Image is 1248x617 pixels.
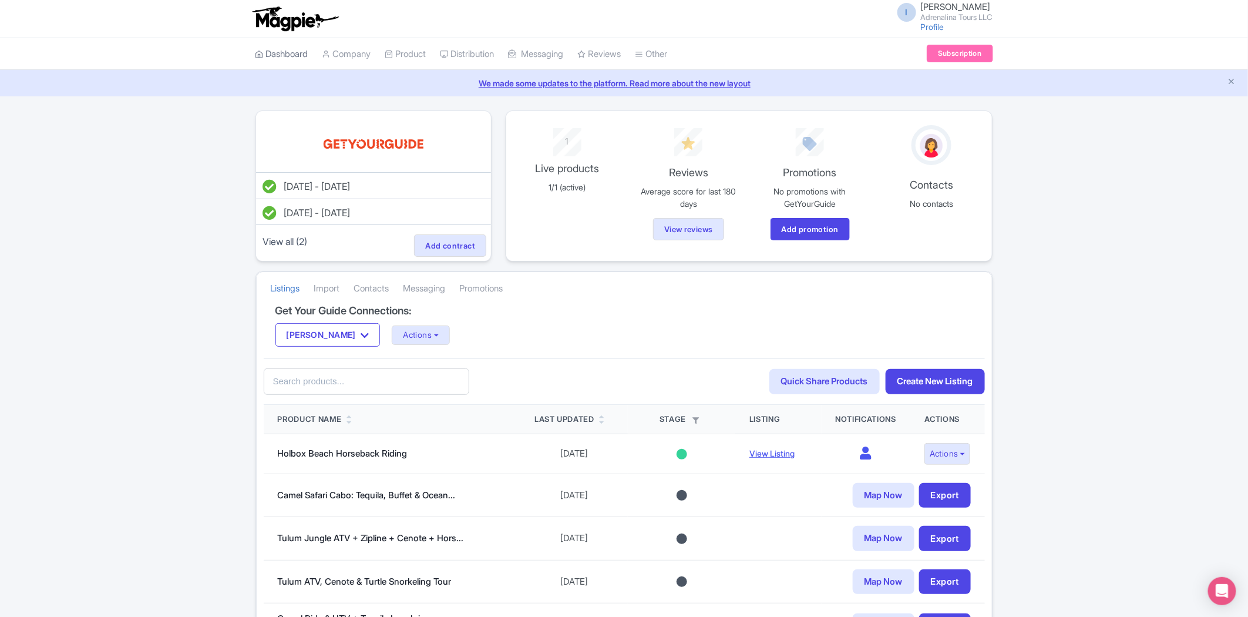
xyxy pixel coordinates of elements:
a: Quick Share Products [769,369,880,394]
a: Listings [271,273,300,305]
a: Add contract [414,234,486,257]
button: Actions [924,443,971,465]
button: Actions [392,326,450,345]
span: [DATE] - [DATE] [284,180,351,192]
a: Import [314,273,340,305]
img: avatar_key_member-9c1dde93af8b07d7383eb8b5fb890c87.png [918,132,945,160]
div: Open Intercom Messenger [1208,577,1236,605]
span: [PERSON_NAME] [921,1,991,12]
a: I [PERSON_NAME] Adrenalina Tours LLC [890,2,993,21]
p: Reviews [635,165,742,180]
span: [DATE] - [DATE] [284,207,351,219]
small: Adrenalina Tours LLC [921,14,993,21]
a: Map Now [853,526,914,551]
p: 1/1 (active) [513,181,621,193]
a: Tulum Jungle ATV + Zipline + Cenote + Hors... [278,532,464,544]
a: Company [322,38,371,71]
h4: Get Your Guide Connections: [275,305,973,317]
button: Close announcement [1227,76,1236,89]
th: Notifications [822,405,910,434]
p: Promotions [756,165,864,180]
a: View Listing [749,448,795,458]
div: Stage [642,414,721,425]
button: [PERSON_NAME] [275,323,381,347]
th: Listing [735,405,821,434]
img: o0sjzowjcva6lv7rkc9y.svg [321,125,426,163]
p: Live products [513,160,621,176]
td: [DATE] [520,474,628,517]
td: [DATE] [520,517,628,561]
a: Map Now [853,483,914,508]
a: Reviews [578,38,621,71]
a: Export [919,526,971,551]
div: Last Updated [534,414,594,425]
img: logo-ab69f6fb50320c5b225c76a69d11143b.png [250,6,341,32]
p: No promotions with GetYourGuide [756,185,864,210]
p: Contacts [878,177,985,193]
i: Filter by stage [692,417,699,424]
input: Search products... [264,368,469,395]
a: Other [635,38,668,71]
span: I [897,3,916,22]
div: Product Name [278,414,342,425]
div: 1 [513,128,621,149]
a: Promotions [460,273,503,305]
a: Map Now [853,569,914,595]
a: Add promotion [771,218,850,240]
a: We made some updates to the platform. Read more about the new layout [7,77,1241,89]
p: No contacts [878,197,985,210]
a: Tulum ATV, Cenote & Turtle Snorkeling Tour [278,576,452,587]
a: View all (2) [261,233,310,250]
a: Camel Safari Cabo: Tequila, Buffet & Ocean... [278,489,456,501]
a: View reviews [653,218,724,240]
td: [DATE] [520,560,628,603]
a: Create New Listing [886,369,985,394]
a: Export [919,569,971,595]
td: [DATE] [520,434,628,474]
a: Profile [921,22,944,32]
th: Actions [910,405,985,434]
a: Dashboard [255,38,308,71]
a: Product [385,38,426,71]
a: Export [919,483,971,508]
a: Messaging [403,273,446,305]
a: Distribution [440,38,495,71]
a: Messaging [509,38,564,71]
a: Holbox Beach Horseback Riding [278,448,408,459]
a: Contacts [354,273,389,305]
a: Subscription [927,45,993,62]
p: Average score for last 180 days [635,185,742,210]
